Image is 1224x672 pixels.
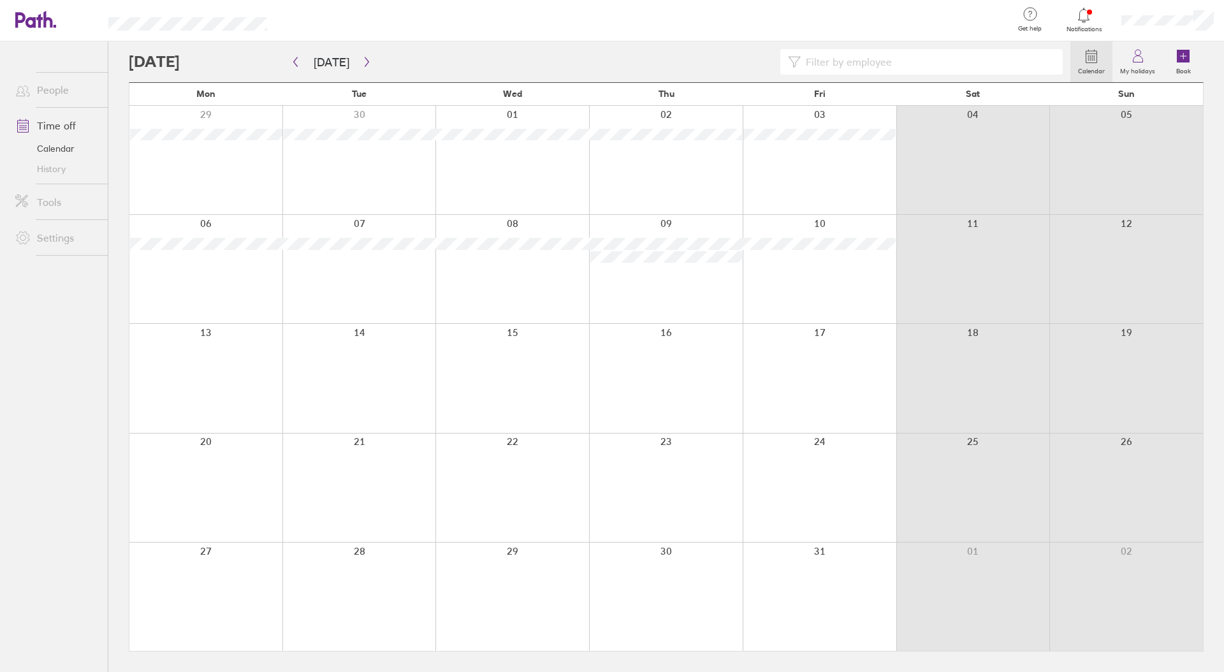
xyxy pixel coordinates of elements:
[1112,41,1163,82] a: My holidays
[5,77,108,103] a: People
[1118,89,1135,99] span: Sun
[503,89,522,99] span: Wed
[5,225,108,251] a: Settings
[1009,25,1051,33] span: Get help
[1070,64,1112,75] label: Calendar
[5,113,108,138] a: Time off
[1063,6,1105,33] a: Notifications
[5,138,108,159] a: Calendar
[1163,41,1204,82] a: Book
[5,189,108,215] a: Tools
[196,89,215,99] span: Mon
[801,50,1055,74] input: Filter by employee
[659,89,674,99] span: Thu
[966,89,980,99] span: Sat
[814,89,826,99] span: Fri
[303,52,360,73] button: [DATE]
[1169,64,1198,75] label: Book
[1063,26,1105,33] span: Notifications
[1112,64,1163,75] label: My holidays
[352,89,367,99] span: Tue
[5,159,108,179] a: History
[1070,41,1112,82] a: Calendar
